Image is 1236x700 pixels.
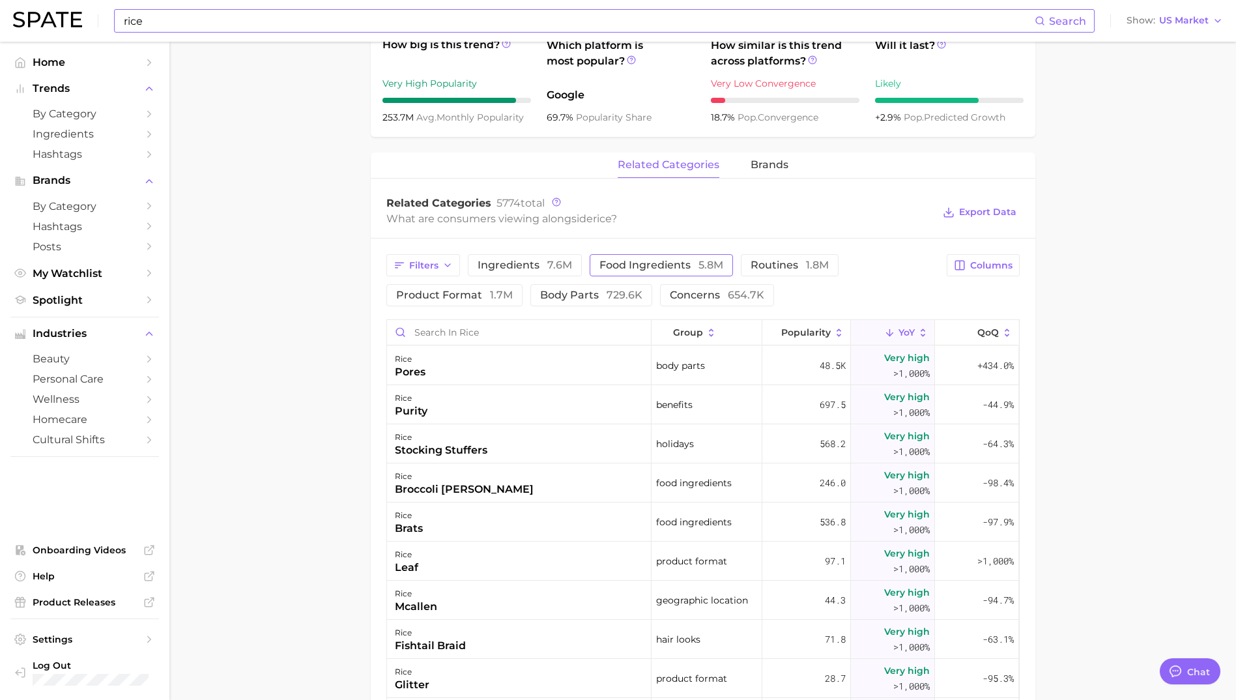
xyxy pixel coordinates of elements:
[33,596,137,608] span: Product Releases
[599,260,723,270] span: food ingredients
[386,210,934,227] div: What are consumers viewing alongside ?
[10,592,159,612] a: Product Releases
[698,259,723,271] span: 5.8m
[33,148,137,160] span: Hashtags
[387,424,1019,463] button: ricestocking stuffersholidays568.2Very high>1,000%-64.3%
[33,433,137,446] span: cultural shifts
[382,111,416,123] span: 253.7m
[820,358,846,373] span: 48.5k
[382,37,531,69] span: How big is this trend?
[395,351,425,367] div: rice
[10,144,159,164] a: Hashtags
[395,677,429,693] div: glitter
[395,403,427,419] div: purity
[382,76,531,91] div: Very High Popularity
[33,413,137,426] span: homecare
[898,327,915,338] span: YoY
[33,393,137,405] span: wellness
[395,364,425,380] div: pores
[970,260,1013,271] span: Columns
[904,111,1005,123] span: predicted growth
[825,632,846,647] span: 71.8
[10,52,159,72] a: Home
[820,475,846,491] span: 246.0
[884,585,930,600] span: Very high
[10,409,159,430] a: homecare
[33,241,137,253] span: Posts
[395,599,437,615] div: mcallen
[820,397,846,413] span: 697.5
[33,353,137,365] span: beauty
[395,560,418,576] div: leaf
[738,111,758,123] abbr: popularity index
[656,475,732,491] span: food ingredients
[893,523,930,536] span: >1,000%
[10,290,159,310] a: Spotlight
[711,76,859,91] div: Very Low Convergence
[904,111,924,123] abbr: popularity index
[983,475,1014,491] span: -98.4%
[10,324,159,343] button: Industries
[875,111,904,123] span: +2.9%
[395,430,487,445] div: rice
[33,660,201,671] span: Log Out
[33,128,137,140] span: Ingredients
[781,327,831,338] span: Popularity
[496,197,521,209] span: 5774
[387,659,1019,698] button: riceglitterproduct format28.7Very high>1,000%-95.3%
[33,83,137,95] span: Trends
[884,546,930,561] span: Very high
[825,671,846,686] span: 28.7
[395,638,466,654] div: fishtail braid
[893,680,930,692] span: >1,000%
[751,159,788,171] span: brands
[387,581,1019,620] button: ricemcallengeographic location44.3Very high>1,000%-94.7%
[387,346,1019,385] button: riceporesbody parts48.5kVery high>1,000%+434.0%
[806,259,829,271] span: 1.8m
[33,220,137,233] span: Hashtags
[10,389,159,409] a: wellness
[395,443,487,458] div: stocking stuffers
[547,38,695,81] span: Which platform is most popular?
[33,544,137,556] span: Onboarding Videos
[387,320,651,345] input: Search in rice
[387,503,1019,542] button: ricebratsfood ingredients536.8Very high>1,000%-97.9%
[10,104,159,124] a: by Category
[10,566,159,586] a: Help
[496,197,545,209] span: total
[416,111,437,123] abbr: average
[409,260,438,271] span: Filters
[656,514,732,530] span: food ingredients
[983,671,1014,686] span: -95.3%
[387,385,1019,424] button: ricepuritybenefits697.5Very high>1,000%-44.9%
[656,592,748,608] span: geographic location
[618,159,719,171] span: related categories
[13,12,82,27] img: SPATE
[820,514,846,530] span: 536.8
[387,620,1019,659] button: ricefishtail braidhair looks71.8Very high>1,000%-63.1%
[983,436,1014,452] span: -64.3%
[395,521,423,536] div: brats
[1123,12,1226,29] button: ShowUS Market
[490,289,513,301] span: 1.7m
[395,390,427,406] div: rice
[547,259,572,271] span: 7.6m
[884,428,930,444] span: Very high
[1049,15,1086,27] span: Search
[1159,17,1209,24] span: US Market
[875,76,1024,91] div: Likely
[751,260,829,270] span: routines
[10,630,159,649] a: Settings
[10,656,159,690] a: Log out. Currently logged in with e-mail julia.buonanno@dsm-firmenich.com.
[884,389,930,405] span: Very high
[1127,17,1155,24] span: Show
[386,254,460,276] button: Filters
[478,260,572,270] span: ingredients
[382,98,531,103] div: 9 / 10
[547,87,695,103] span: Google
[875,38,1024,69] span: Will it last?
[652,320,762,345] button: group
[395,664,429,680] div: rice
[10,349,159,369] a: beauty
[762,320,851,345] button: Popularity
